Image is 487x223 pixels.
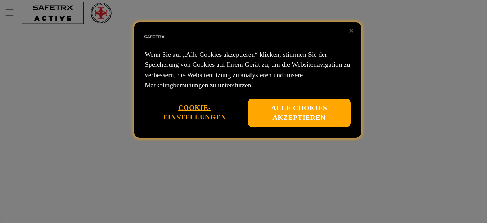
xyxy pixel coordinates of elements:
font: Cookie-Einstellungen [163,104,226,121]
font: Alle Cookies akzeptieren [271,104,327,121]
img: Firmenlogo [143,26,165,48]
button: Alle Cookies akzeptieren [248,99,351,127]
div: Datenschutz [134,22,361,138]
button: Schließen [344,23,359,38]
font: Wenn Sie auf „Alle Cookies akzeptieren“ klicken, stimmen Sie der Speicherung von Cookies auf Ihre... [145,51,350,89]
button: Cookie-Einstellungen [148,99,241,126]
